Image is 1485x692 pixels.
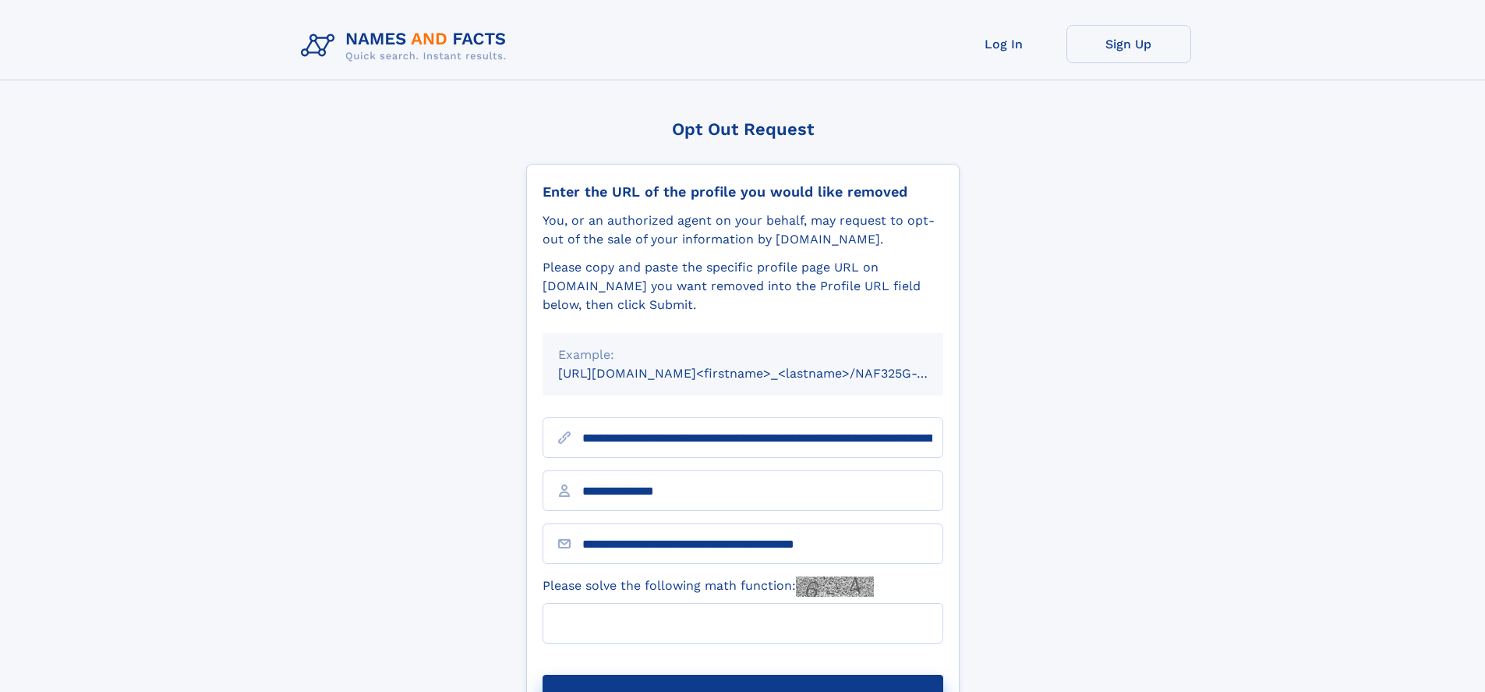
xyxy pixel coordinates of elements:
[543,258,943,314] div: Please copy and paste the specific profile page URL on [DOMAIN_NAME] you want removed into the Pr...
[526,119,960,139] div: Opt Out Request
[1066,25,1191,63] a: Sign Up
[543,211,943,249] div: You, or an authorized agent on your behalf, may request to opt-out of the sale of your informatio...
[558,366,973,381] small: [URL][DOMAIN_NAME]<firstname>_<lastname>/NAF325G-xxxxxxxx
[543,577,874,597] label: Please solve the following math function:
[295,25,519,67] img: Logo Names and Facts
[558,346,928,364] div: Example:
[543,183,943,201] div: Enter the URL of the profile you would like removed
[942,25,1066,63] a: Log In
